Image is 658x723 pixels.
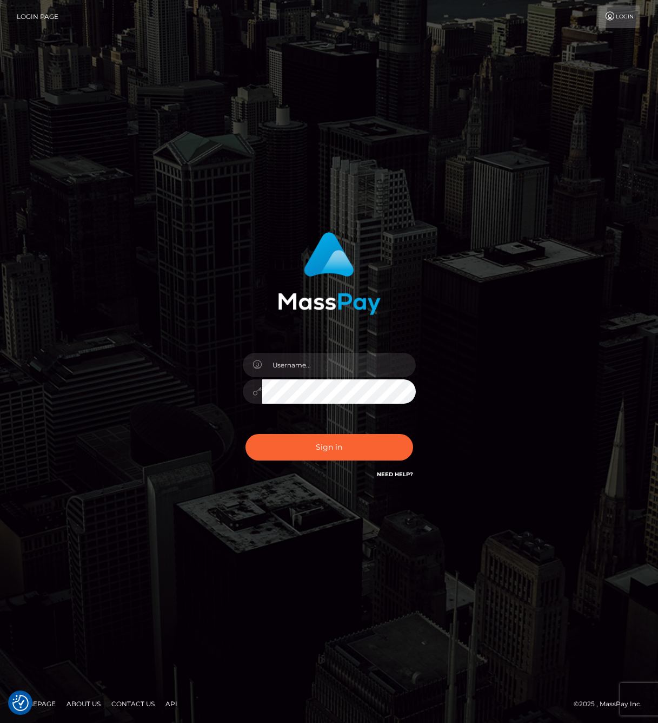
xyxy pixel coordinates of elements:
img: MassPay Login [278,232,381,315]
a: API [161,695,182,712]
a: Login Page [17,5,58,28]
a: Contact Us [107,695,159,712]
input: Username... [262,353,416,377]
a: Login [599,5,640,28]
button: Consent Preferences [12,695,29,711]
a: Need Help? [377,471,413,478]
div: © 2025 , MassPay Inc. [574,698,650,710]
a: About Us [62,695,105,712]
button: Sign in [245,434,413,461]
img: Revisit consent button [12,695,29,711]
a: Homepage [12,695,60,712]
